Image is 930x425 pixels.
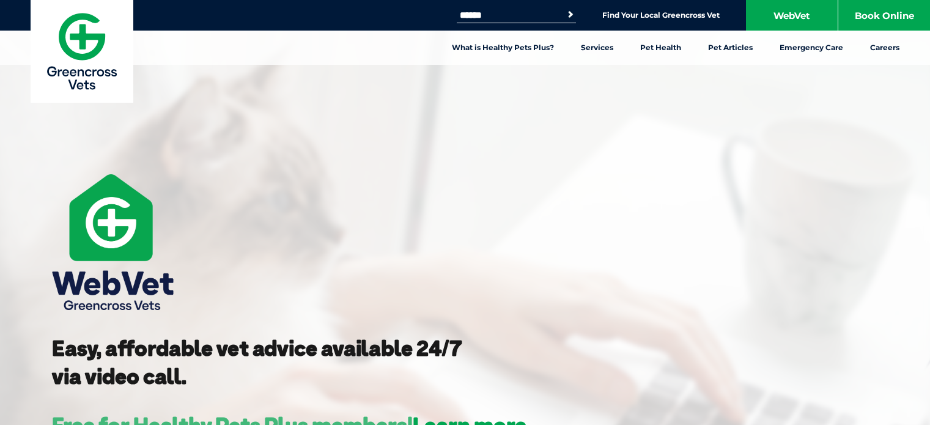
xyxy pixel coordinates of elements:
[52,334,462,390] strong: Easy, affordable vet advice available 24/7 via video call.
[695,31,766,65] a: Pet Articles
[564,9,577,21] button: Search
[438,31,567,65] a: What is Healthy Pets Plus?
[567,31,627,65] a: Services
[766,31,857,65] a: Emergency Care
[627,31,695,65] a: Pet Health
[857,31,913,65] a: Careers
[602,10,720,20] a: Find Your Local Greencross Vet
